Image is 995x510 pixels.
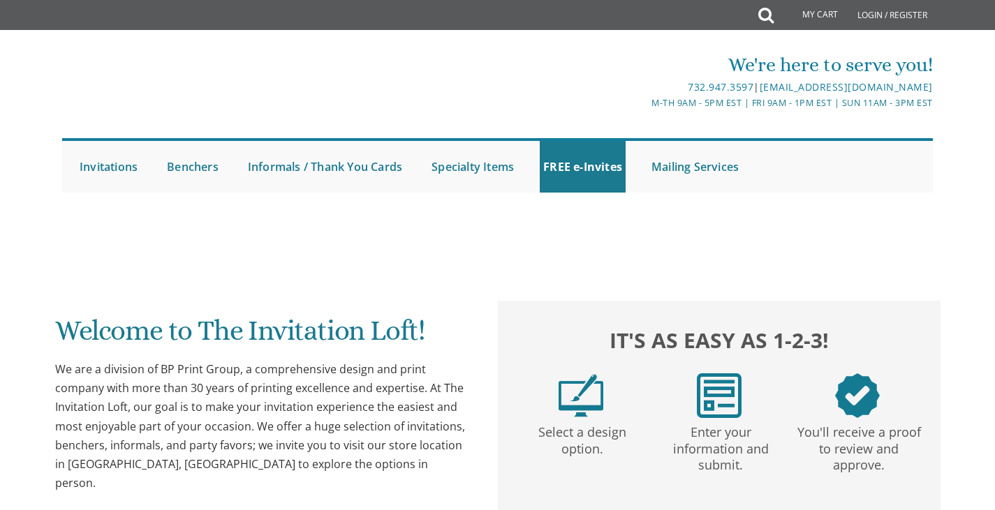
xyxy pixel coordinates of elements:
[772,1,848,29] a: My Cart
[688,80,753,93] a: 732.947.3597
[76,141,141,193] a: Invitations
[353,96,933,110] div: M-Th 9am - 5pm EST | Fri 9am - 1pm EST | Sun 11am - 3pm EST
[793,418,925,474] p: You'll receive a proof to review and approve.
[512,324,927,356] h2: It's as easy as 1-2-3!
[697,373,742,418] img: step2.png
[244,141,406,193] a: Informals / Thank You Cards
[353,51,933,79] div: We're here to serve you!
[353,79,933,96] div: |
[760,80,933,93] a: [EMAIL_ADDRESS][DOMAIN_NAME]
[516,418,649,458] p: Select a design option.
[428,141,517,193] a: Specialty Items
[163,141,222,193] a: Benchers
[835,373,880,418] img: step3.png
[55,315,470,357] h1: Welcome to The Invitation Loft!
[559,373,603,418] img: step1.png
[654,418,787,474] p: Enter your information and submit.
[55,360,470,493] div: We are a division of BP Print Group, a comprehensive design and print company with more than 30 y...
[648,141,742,193] a: Mailing Services
[540,141,626,193] a: FREE e-Invites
